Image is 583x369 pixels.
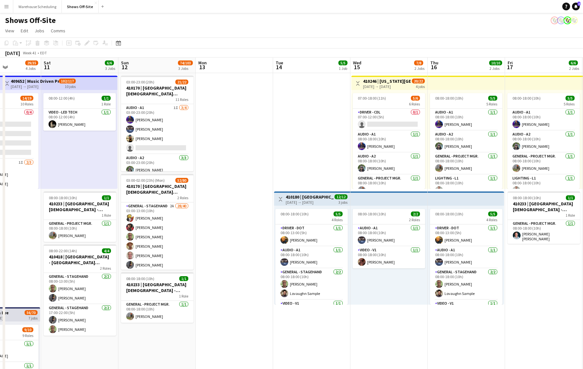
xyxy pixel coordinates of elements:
span: View [5,28,14,34]
a: Jobs [32,27,47,35]
span: Jobs [35,28,44,34]
a: View [3,27,17,35]
button: Shows Off-Site [62,0,99,13]
app-user-avatar: Labor Coordinator [557,16,565,24]
app-user-avatar: Labor Coordinator [570,16,578,24]
h1: Shows Off-Site [5,16,56,25]
span: 2 [577,2,580,6]
span: Week 41 [21,50,38,55]
div: EDT [40,50,47,55]
span: Comms [51,28,65,34]
a: Comms [48,27,68,35]
button: Warehouse Scheduling [13,0,62,13]
a: 2 [572,3,580,10]
span: Edit [21,28,28,34]
div: [DATE] [5,50,20,56]
app-user-avatar: Labor Coordinator [564,16,571,24]
app-user-avatar: Labor Coordinator [551,16,558,24]
a: Edit [18,27,31,35]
